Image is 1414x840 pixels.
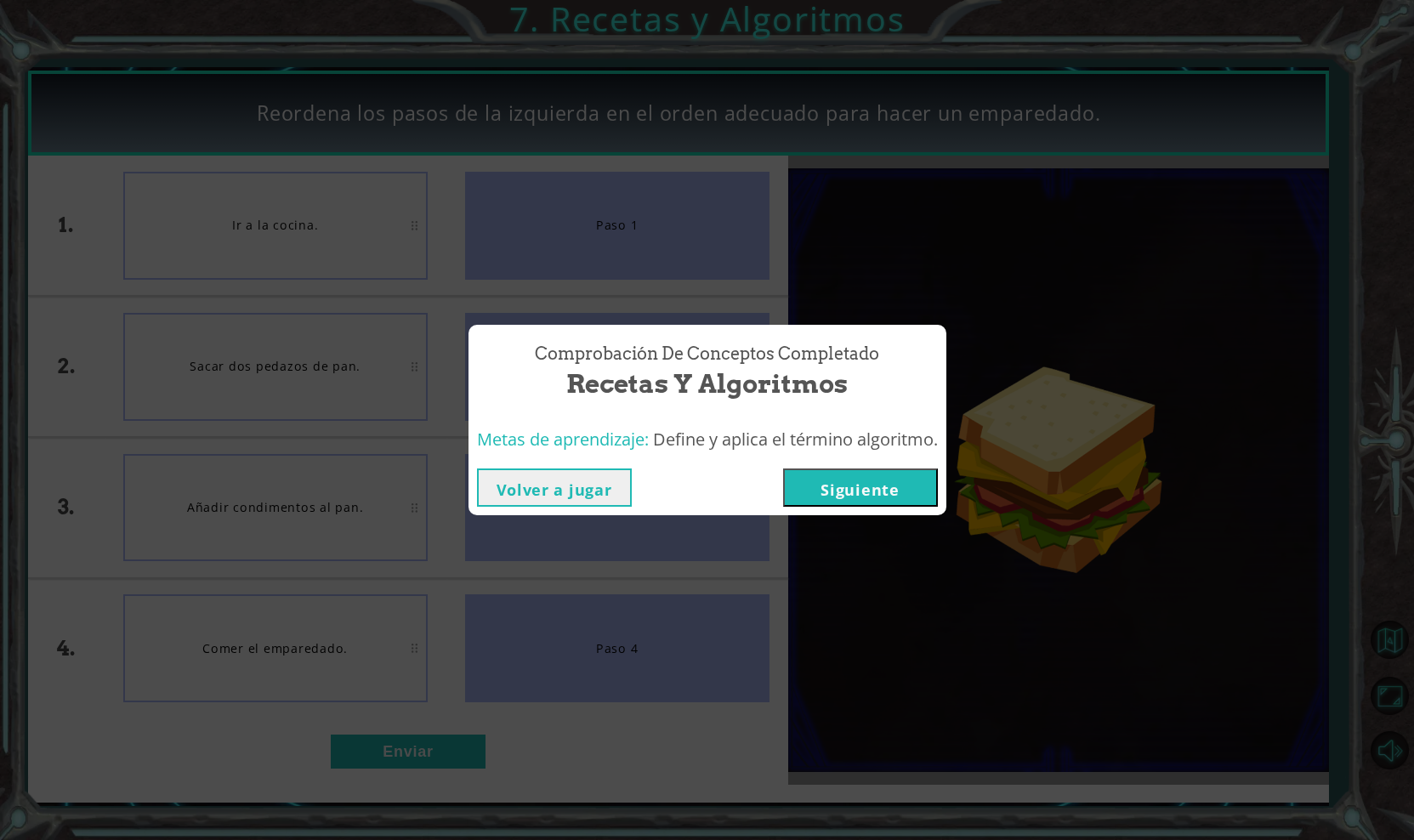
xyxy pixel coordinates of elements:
button: Siguiente [783,468,938,507]
span: Recetas y Algoritmos [566,366,848,402]
span: Comprobación de conceptos Completado [535,342,879,366]
span: Define y aplica el término algoritmo. [653,428,938,451]
button: Volver a jugar [477,468,632,507]
span: Metas de aprendizaje: [477,428,649,451]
